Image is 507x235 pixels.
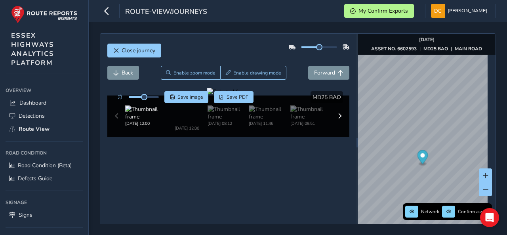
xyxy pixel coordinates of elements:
span: Confirm assets [458,208,490,215]
a: Signs [6,208,83,222]
a: Defects Guide [6,172,83,185]
button: Close journey [107,44,161,57]
span: Enable zoom mode [173,70,215,76]
a: Road Condition (Beta) [6,159,83,172]
strong: [DATE] [419,36,435,43]
div: Overview [6,84,83,96]
img: Thumbnail frame [166,101,208,116]
span: MD25 BAO [313,94,341,101]
button: PDF [214,91,254,103]
img: Thumbnail frame [290,101,332,116]
div: Open Intercom Messenger [480,208,499,227]
div: [DATE] 09:51 [290,116,332,122]
div: Road Condition [6,147,83,159]
button: Draw [220,66,286,80]
span: Network [421,208,439,215]
img: diamond-layout [431,4,445,18]
div: [DATE] 11:46 [249,116,290,122]
span: Signs [19,211,32,219]
span: Detections [19,112,45,120]
div: Signage [6,197,83,208]
a: Route View [6,122,83,136]
span: Forward [314,69,335,76]
span: route-view/journeys [125,7,207,18]
button: Save [164,91,208,103]
button: [PERSON_NAME] [431,4,490,18]
span: Close journey [122,47,155,54]
div: [DATE] 08:12 [208,116,249,122]
img: Thumbnail frame [208,101,249,116]
div: | | [371,46,482,52]
span: Back [122,69,133,76]
span: Save PDF [227,94,248,100]
span: Defects Guide [18,175,52,182]
button: Back [107,66,139,80]
img: Thumbnail frame [249,101,290,116]
img: Thumbnail frame [125,101,166,116]
span: ESSEX HIGHWAYS ANALYTICS PLATFORM [11,31,54,67]
div: [DATE] 12:00 [166,116,208,122]
div: [DATE] 12:00 [125,116,166,122]
a: Detections [6,109,83,122]
button: Forward [308,66,349,80]
strong: MD25 BAO [423,46,448,52]
strong: ASSET NO. 6602593 [371,46,417,52]
span: Route View [19,125,50,133]
a: Dashboard [6,96,83,109]
strong: MAIN ROAD [455,46,482,52]
span: [PERSON_NAME] [448,4,487,18]
span: Save image [177,94,203,100]
button: My Confirm Exports [344,4,414,18]
span: My Confirm Exports [358,7,408,15]
span: Dashboard [19,99,46,107]
button: Zoom [161,66,221,80]
div: Map marker [417,150,428,166]
span: Enable drawing mode [233,70,281,76]
img: rr logo [11,6,77,23]
span: Road Condition (Beta) [18,162,72,169]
